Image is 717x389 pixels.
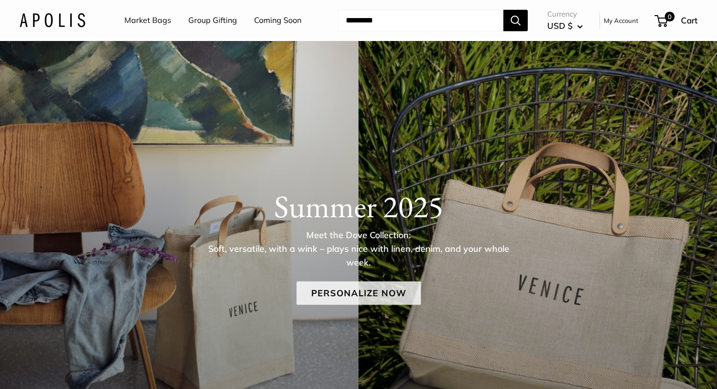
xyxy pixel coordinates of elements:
[254,13,301,28] a: Coming Soon
[547,20,573,31] span: USD $
[338,10,503,31] input: Search...
[604,15,638,26] a: My Account
[665,12,675,21] span: 0
[681,15,697,25] span: Cart
[503,10,528,31] button: Search
[200,228,517,269] p: Meet the Dove Collection: Soft, versatile, with a wink – plays nice with linen, denim, and your w...
[547,7,583,21] span: Currency
[20,188,697,225] h1: Summer 2025
[20,13,85,27] img: Apolis
[656,13,697,28] a: 0 Cart
[297,282,421,305] a: Personalize Now
[124,13,171,28] a: Market Bags
[188,13,237,28] a: Group Gifting
[547,18,583,34] button: USD $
